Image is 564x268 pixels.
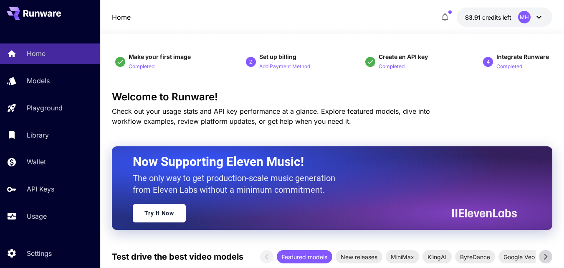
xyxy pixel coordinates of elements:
[27,130,49,140] p: Library
[27,76,50,86] p: Models
[496,53,549,60] span: Integrate Runware
[27,157,46,167] p: Wallet
[133,204,186,222] a: Try It Now
[379,53,428,60] span: Create an API key
[277,250,332,263] div: Featured models
[259,61,310,71] button: Add Payment Method
[422,250,452,263] div: KlingAI
[496,63,522,71] p: Completed
[386,250,419,263] div: MiniMax
[277,253,332,261] span: Featured models
[379,63,405,71] p: Completed
[379,61,405,71] button: Completed
[249,58,252,66] p: 2
[27,248,52,258] p: Settings
[518,11,531,23] div: MH
[27,211,47,221] p: Usage
[129,53,191,60] span: Make your first image
[422,253,452,261] span: KlingAI
[482,14,511,21] span: credits left
[129,61,154,71] button: Completed
[487,58,490,66] p: 4
[133,172,341,196] p: The only way to get production-scale music generation from Eleven Labs without a minimum commitment.
[386,253,419,261] span: MiniMax
[112,107,430,125] span: Check out your usage stats and API key performance at a glance. Explore featured models, dive int...
[112,250,243,263] p: Test drive the best video models
[336,250,382,263] div: New releases
[498,250,540,263] div: Google Veo
[455,250,495,263] div: ByteDance
[465,13,511,22] div: $3.9057
[457,8,552,27] button: $3.9057MH
[112,12,131,22] a: Home
[465,14,482,21] span: $3.91
[133,154,511,170] h2: Now Supporting Eleven Music!
[27,103,63,113] p: Playground
[27,48,46,59] p: Home
[336,253,382,261] span: New releases
[498,253,540,261] span: Google Veo
[496,61,522,71] button: Completed
[112,91,552,103] h3: Welcome to Runware!
[455,253,495,261] span: ByteDance
[112,12,131,22] nav: breadcrumb
[27,184,54,194] p: API Keys
[259,53,296,60] span: Set up billing
[259,63,310,71] p: Add Payment Method
[129,63,154,71] p: Completed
